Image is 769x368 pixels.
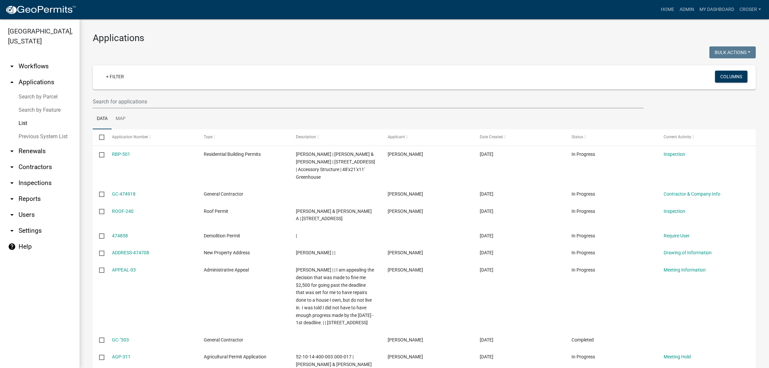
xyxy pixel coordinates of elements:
a: ADDRESS-474708 [112,250,149,255]
i: arrow_drop_down [8,227,16,235]
span: Kenny Whited | Kenny & Brenda Whited | 5220 S US 31 PERU, IN 46970 | Accessory Structure | 48'x21... [296,152,375,179]
span: Description [296,135,316,139]
span: Application Number [112,135,148,139]
a: Home [658,3,677,16]
span: In Progress [572,354,595,359]
a: Inspection [664,152,685,157]
span: General Contractor [204,337,243,342]
span: Applicant [388,135,405,139]
span: 09/06/2025 [480,250,493,255]
span: 09/05/2025 [480,354,493,359]
a: Meeting Hold [664,354,691,359]
span: Lisa Laney [388,267,423,273]
a: ROOF-240 [112,209,134,214]
a: RBP-501 [112,152,130,157]
span: Lisa Jo Laney | | I am appealing the decision that was made to fine me $2,500 for going past the ... [296,267,374,325]
span: Demolition Permit [204,233,240,238]
a: GC-474918 [112,191,136,197]
datatable-header-cell: Select [93,129,105,145]
i: arrow_drop_down [8,179,16,187]
a: APPEAL-03 [112,267,136,273]
span: In Progress [572,250,595,255]
a: Drawing of Information [664,250,712,255]
span: 09/05/2025 [480,267,493,273]
span: Michael Milroy | | [296,250,335,255]
span: Agricultural Permit Application [204,354,266,359]
i: arrow_drop_down [8,163,16,171]
span: General Contractor [204,191,243,197]
a: Meeting Information [664,267,706,273]
span: Hoffman Tony J & Teri A | 5404 S US 31 [296,209,372,221]
a: Data [93,108,112,130]
span: Glen wagler [388,209,423,214]
span: Kenny Whited [388,152,423,157]
a: AGP-311 [112,354,131,359]
i: help [8,243,16,251]
a: Inspection [664,209,685,214]
datatable-header-cell: Status [565,129,657,145]
datatable-header-cell: Type [197,129,290,145]
a: GC-"303 [112,337,129,342]
a: Admin [677,3,697,16]
span: In Progress [572,152,595,157]
i: arrow_drop_down [8,211,16,219]
span: Residential Building Permits [204,152,261,157]
span: New Property Address [204,250,250,255]
span: Type [204,135,212,139]
datatable-header-cell: Application Number [105,129,197,145]
span: William Burdine [388,191,423,197]
a: My Dashboard [697,3,737,16]
datatable-header-cell: Applicant [381,129,473,145]
span: In Progress [572,209,595,214]
a: 474858 [112,233,128,238]
span: Status [572,135,583,139]
span: In Progress [572,191,595,197]
datatable-header-cell: Description [289,129,381,145]
datatable-header-cell: Date Created [473,129,565,145]
span: 09/08/2025 [480,191,493,197]
datatable-header-cell: Current Activity [657,129,749,145]
i: arrow_drop_up [8,78,16,86]
a: Require User [664,233,689,238]
i: arrow_drop_down [8,195,16,203]
span: Completed [572,337,594,342]
a: Contractor & Company Info [664,191,720,197]
span: Current Activity [664,135,691,139]
span: Russ Gamester [388,337,423,342]
span: | [296,233,297,238]
span: Mike McDonald [388,354,423,359]
button: Bulk Actions [709,46,756,58]
span: Roof Permit [204,209,228,214]
h3: Applications [93,32,756,44]
input: Search for applications [93,95,643,108]
span: 09/05/2025 [480,337,493,342]
i: arrow_drop_down [8,147,16,155]
span: 09/08/2025 [480,209,493,214]
span: In Progress [572,267,595,273]
a: croser [737,3,764,16]
span: Administrative Appeal [204,267,249,273]
a: + Filter [101,71,129,83]
span: In Progress [572,233,595,238]
span: Date Created [480,135,503,139]
i: arrow_drop_down [8,62,16,70]
span: 09/07/2025 [480,233,493,238]
button: Columns [715,71,747,83]
span: 09/08/2025 [480,152,493,157]
a: Map [112,108,130,130]
span: Michael [388,250,423,255]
